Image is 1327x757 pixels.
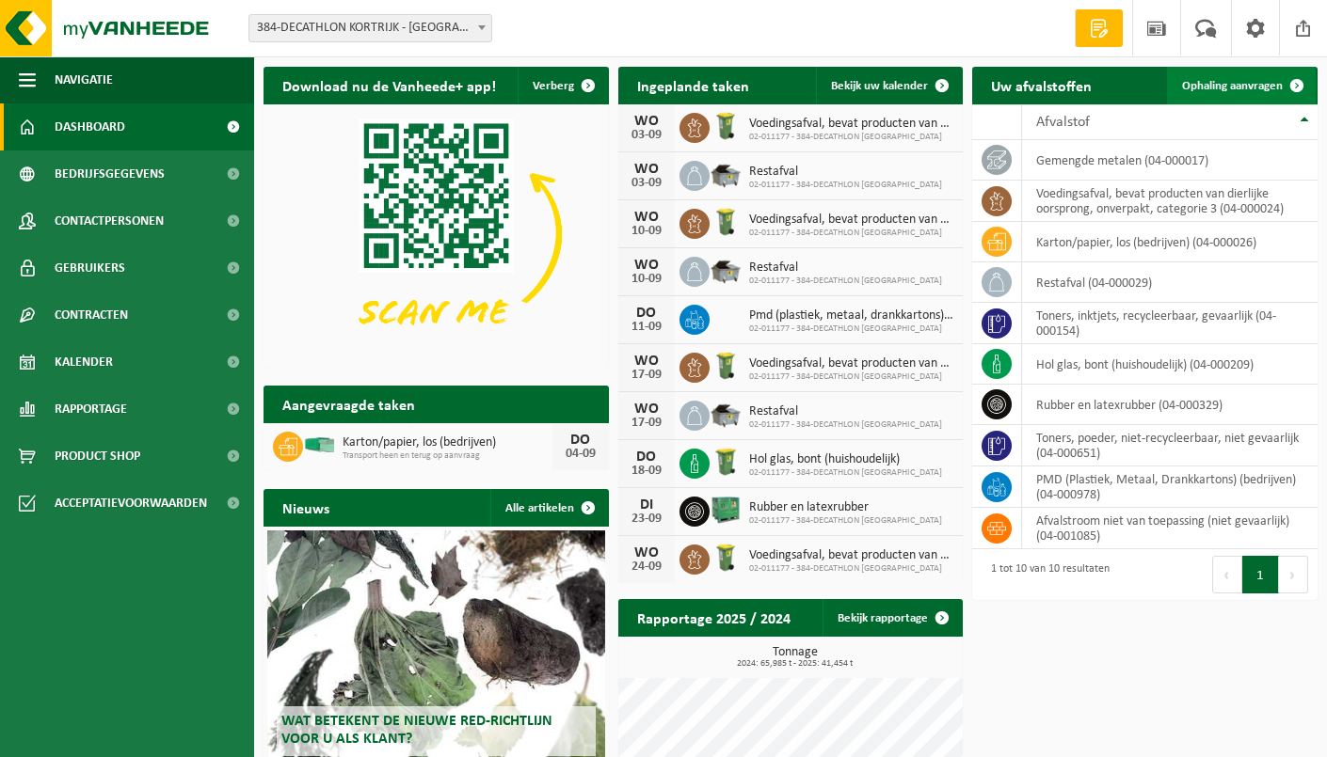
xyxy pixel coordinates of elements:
[749,228,954,239] span: 02-011177 - 384-DECATHLON [GEOGRAPHIC_DATA]
[749,515,942,527] span: 02-011177 - 384-DECATHLON [GEOGRAPHIC_DATA]
[533,80,574,92] span: Verberg
[55,244,125,292] span: Gebruikers
[303,436,335,453] img: HK-XP-30-GN-00
[972,67,1111,103] h2: Uw afvalstoffen
[628,273,665,286] div: 10-09
[710,110,742,142] img: WB-0140-HPE-GN-50
[1022,385,1318,425] td: rubber en latexrubber (04-000329)
[264,489,348,526] h2: Nieuws
[628,210,665,225] div: WO
[710,542,742,574] img: WB-0140-HPE-GN-50
[1167,67,1316,104] a: Ophaling aanvragen
[55,433,140,480] span: Product Shop
[982,554,1110,595] div: 1 tot 10 van 10 resultaten
[55,197,164,244] span: Contactpersonen
[490,489,607,527] a: Alle artikelen
[55,292,128,339] span: Contracten
[749,213,954,228] span: Voedingsafval, bevat producten van dierlijke oorsprong, onverpakt, categorie 3
[628,354,665,369] div: WO
[628,129,665,142] div: 03-09
[1022,140,1318,181] td: gemengde metalen (04-000017)
[562,433,600,448] div: DO
[55,480,207,527] span: Acceptatievoorwaarden
[816,67,961,104] a: Bekijk uw kalender
[749,132,954,143] span: 02-011177 - 384-DECATHLON [GEOGRAPHIC_DATA]
[628,321,665,334] div: 11-09
[749,276,942,287] span: 02-011177 - 384-DECATHLON [GEOGRAPHIC_DATA]
[264,67,515,103] h2: Download nu de Vanheede+ app!
[749,419,942,431] span: 02-011177 - 384-DECATHLON [GEOGRAPHIC_DATA]
[55,150,165,197] span: Bedrijfsgegevens
[710,254,742,286] img: WB-5000-GAL-GY-01
[618,599,809,636] h2: Rapportage 2025 / 2024
[749,180,942,191] span: 02-011177 - 384-DECATHLON [GEOGRAPHIC_DATA]
[823,599,961,637] a: Bekijk rapportage
[343,435,552,450] span: Karton/papier, los (bedrijven)
[749,165,942,180] span: Restafval
[628,513,665,526] div: 23-09
[749,356,954,371] span: Voedingsafval, bevat producten van dierlijke oorsprong, onverpakt, categorie 3
[628,465,665,478] div: 18-09
[749,548,954,563] span: Voedingsafval, bevat producten van dierlijke oorsprong, onverpakt, categorie 3
[55,56,113,103] span: Navigatie
[248,14,492,42] span: 384-DECATHLON KORTRIJK - KORTRIJK
[628,402,665,417] div: WO
[628,114,665,129] div: WO
[628,417,665,430] div: 17-09
[710,494,742,526] img: PB-HB-1400-HPE-GN-01
[628,659,964,669] span: 2024: 65,985 t - 2025: 41,454 t
[628,449,665,465] div: DO
[1022,425,1318,466] td: toners, poeder, niet-recycleerbaar, niet gevaarlijk (04-000651)
[749,452,942,467] span: Hol glas, bont (huishoudelijk)
[1022,262,1318,303] td: restafval (04-000029)
[518,67,607,104] button: Verberg
[749,371,954,383] span: 02-011177 - 384-DECATHLON [GEOGRAPHIC_DATA]
[628,497,665,513] div: DI
[749,260,942,276] span: Restafval
[1022,466,1318,508] td: PMD (Plastiek, Metaal, Drankkartons) (bedrijven) (04-000978)
[628,369,665,382] div: 17-09
[710,350,742,382] img: WB-0140-HPE-GN-50
[1212,556,1242,593] button: Previous
[281,714,552,747] span: Wat betekent de nieuwe RED-richtlijn voor u als klant?
[562,448,600,461] div: 04-09
[249,15,491,41] span: 384-DECATHLON KORTRIJK - KORTRIJK
[1022,303,1318,344] td: toners, inktjets, recycleerbaar, gevaarlijk (04-000154)
[628,646,964,669] h3: Tonnage
[1182,80,1283,92] span: Ophaling aanvragen
[1022,222,1318,262] td: karton/papier, los (bedrijven) (04-000026)
[1022,344,1318,385] td: hol glas, bont (huishoudelijk) (04-000209)
[1036,115,1090,130] span: Afvalstof
[618,67,768,103] h2: Ingeplande taken
[749,467,942,479] span: 02-011177 - 384-DECATHLON [GEOGRAPHIC_DATA]
[264,386,434,422] h2: Aangevraagde taken
[628,177,665,190] div: 03-09
[710,158,742,190] img: WB-5000-GAL-GY-01
[55,339,113,386] span: Kalender
[749,308,954,323] span: Pmd (plastiek, metaal, drankkartons) (bedrijven)
[628,560,665,574] div: 24-09
[749,563,954,575] span: 02-011177 - 384-DECATHLON [GEOGRAPHIC_DATA]
[1022,508,1318,549] td: afvalstroom niet van toepassing (niet gevaarlijk) (04-001085)
[1279,556,1308,593] button: Next
[55,103,125,150] span: Dashboard
[628,306,665,321] div: DO
[1242,556,1279,593] button: 1
[628,225,665,238] div: 10-09
[264,104,609,363] img: Download de VHEPlus App
[831,80,928,92] span: Bekijk uw kalender
[710,446,742,478] img: WB-0240-HPE-GN-50
[710,398,742,430] img: WB-5000-GAL-GY-01
[628,258,665,273] div: WO
[1022,181,1318,222] td: voedingsafval, bevat producten van dierlijke oorsprong, onverpakt, categorie 3 (04-000024)
[749,500,942,515] span: Rubber en latexrubber
[343,450,552,462] span: Transport heen en terug op aanvraag
[628,545,665,560] div: WO
[628,162,665,177] div: WO
[749,323,954,335] span: 02-011177 - 384-DECATHLON [GEOGRAPHIC_DATA]
[749,117,954,132] span: Voedingsafval, bevat producten van dierlijke oorsprong, onverpakt, categorie 3
[749,404,942,419] span: Restafval
[55,386,127,433] span: Rapportage
[710,206,742,238] img: WB-0140-HPE-GN-50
